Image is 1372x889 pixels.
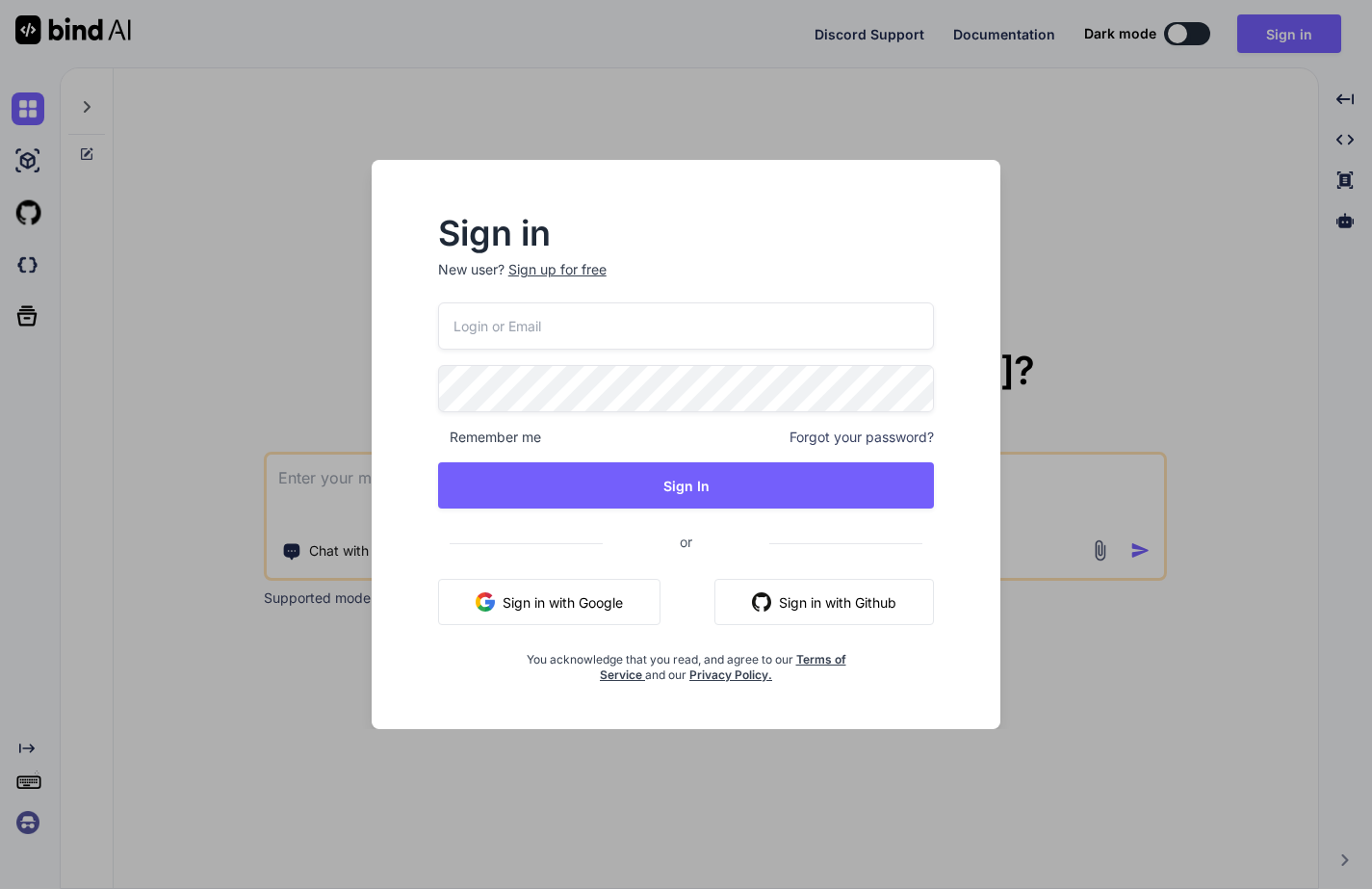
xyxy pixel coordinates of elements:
div: Sign up for free [508,260,607,279]
button: Sign in with Github [714,579,934,625]
h2: Sign in [438,218,935,248]
span: Remember me [438,428,541,447]
button: Sign In [438,462,935,509]
img: github [752,592,771,612]
a: Terms of Service [600,652,846,682]
div: You acknowledge that you read, and agree to our and our [521,641,852,683]
span: Forgot your password? [790,428,934,447]
span: or [603,518,769,565]
button: Sign in with Google [438,579,660,625]
input: Login or Email [438,302,935,350]
img: google [476,592,495,612]
a: Privacy Policy. [689,667,772,682]
p: New user? [438,260,935,302]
